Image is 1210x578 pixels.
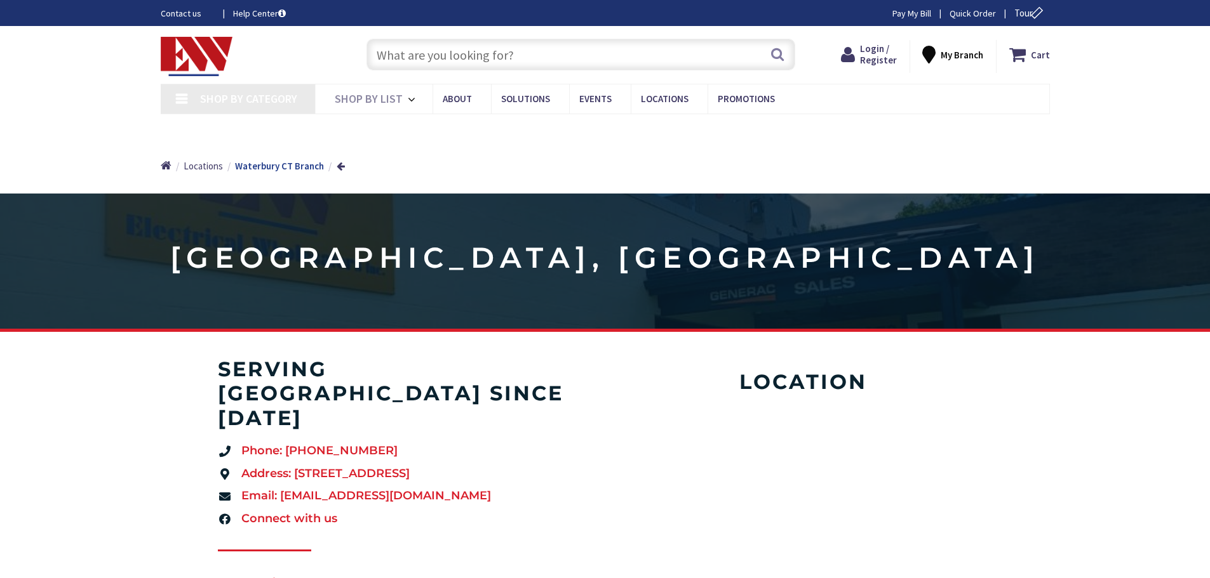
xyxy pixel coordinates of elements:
a: Address: [STREET_ADDRESS] [218,466,593,482]
a: Cart [1009,43,1050,66]
a: Pay My Bill [892,7,931,20]
div: My Branch [922,43,983,66]
span: Promotions [718,93,775,105]
img: Electrical Wholesalers, Inc. [161,37,233,76]
span: Events [579,93,612,105]
h4: Location [630,370,977,394]
span: Tour [1014,7,1047,19]
span: Locations [184,160,223,172]
strong: Waterbury CT Branch [235,160,324,172]
a: Email: [EMAIL_ADDRESS][DOMAIN_NAME] [218,488,593,504]
a: Login / Register [841,43,897,66]
h4: serving [GEOGRAPHIC_DATA] since [DATE] [218,357,593,430]
span: Solutions [501,93,550,105]
a: Phone: [PHONE_NUMBER] [218,443,593,459]
span: Locations [641,93,689,105]
a: Locations [184,159,223,173]
strong: Cart [1031,43,1050,66]
span: About [443,93,472,105]
span: Phone: [PHONE_NUMBER] [238,443,398,459]
strong: My Branch [941,49,983,61]
a: Help Center [233,7,286,20]
span: Shop By Category [200,91,297,106]
a: Contact us [161,7,213,20]
a: Quick Order [950,7,996,20]
span: Login / Register [860,43,897,66]
span: Connect with us [238,511,337,527]
input: What are you looking for? [366,39,795,70]
span: Shop By List [335,91,403,106]
span: Address: [STREET_ADDRESS] [238,466,410,482]
span: Email: [EMAIL_ADDRESS][DOMAIN_NAME] [238,488,491,504]
a: Connect with us [218,511,593,527]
